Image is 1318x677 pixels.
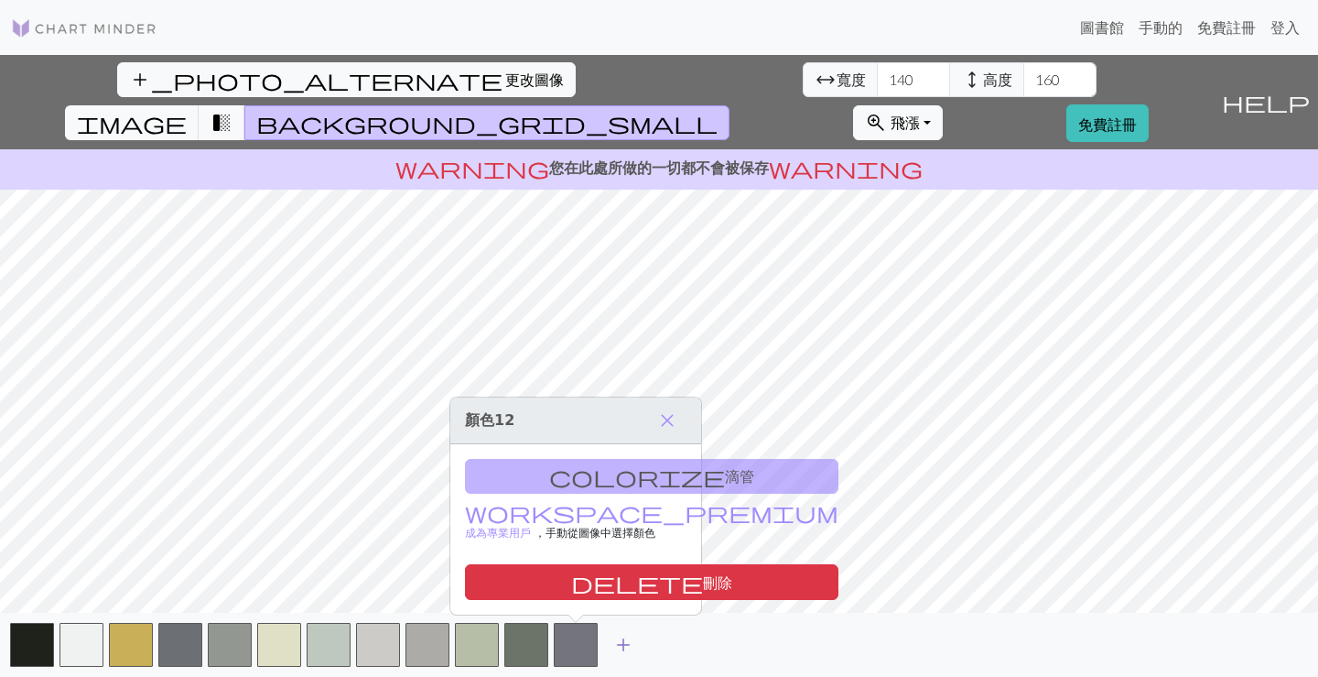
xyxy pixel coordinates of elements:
img: 標識 [11,17,157,39]
font: 高度 [983,71,1012,88]
a: 手動的 [1131,9,1190,46]
span: background_grid_small [256,110,718,136]
font: ，手動從圖像中選擇 [535,527,633,540]
font: 顏色 [465,411,494,429]
font: 手動的 [1139,18,1183,36]
span: workspace_premium [465,499,838,525]
a: 免費註冊 [1190,9,1263,46]
span: height [961,67,983,93]
a: 成為專業用戶 [465,508,838,540]
span: delete [571,570,703,595]
font: 顏色 [633,527,655,540]
span: warning [395,155,549,180]
font: 免費註冊 [1078,115,1137,133]
button: 添加顏色 [600,628,646,662]
span: transition_fade [211,110,232,136]
button: 更改圖像 [117,62,576,97]
button: 飛漲 [853,105,943,140]
a: 圖書館 [1073,9,1131,46]
button: 幫助 [1214,55,1318,149]
a: 免費註冊 [1066,104,1149,142]
a: 登入 [1263,9,1307,46]
span: warning [769,155,923,180]
font: 刪除 [703,573,732,591]
font: 免費註冊 [1197,18,1256,36]
span: arrow_range [815,67,837,93]
font: 圖書館 [1080,18,1124,36]
button: 關閉 [648,405,686,436]
span: add_photo_alternate [129,67,502,93]
font: 您在此處所做的一切都不會被保存 [549,158,769,176]
font: 飛漲 [891,114,920,131]
span: help [1222,89,1310,115]
font: 12 [494,411,514,429]
span: image [77,110,187,136]
font: 成為專業用戶 [465,527,531,540]
font: 登入 [1270,18,1300,36]
span: add [612,632,634,658]
font: 寬度 [837,71,866,88]
button: 刪除顏色 [465,564,838,600]
font: 更改圖像 [505,71,564,88]
span: close [656,408,678,433]
span: zoom_in [865,110,887,136]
